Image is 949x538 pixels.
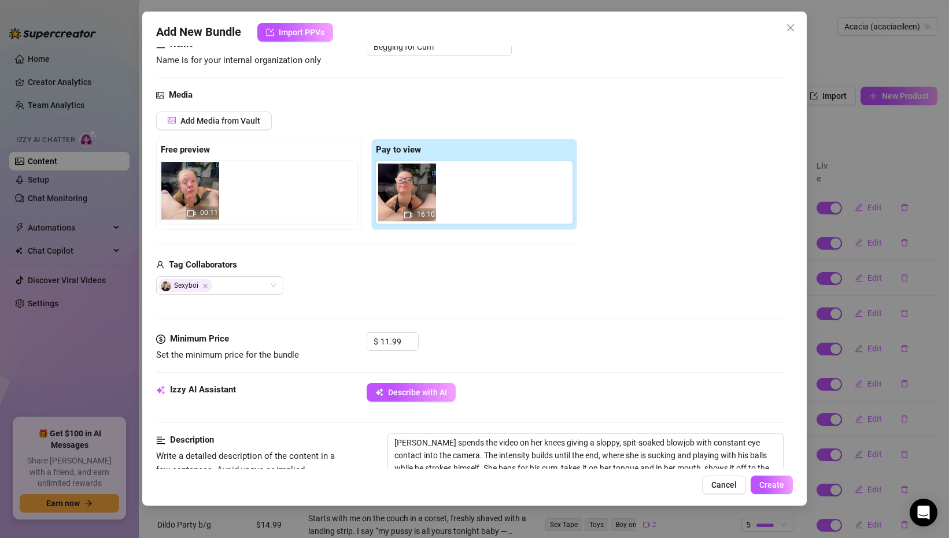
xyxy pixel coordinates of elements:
button: Create [751,476,793,494]
strong: Free preview [161,144,210,155]
span: dollar [156,332,165,346]
span: Add Media from Vault [180,116,260,125]
span: user [156,258,164,272]
span: Sexyboi [158,279,212,292]
input: Enter a name [367,38,512,56]
span: picture [156,88,164,102]
button: Cancel [702,476,746,494]
strong: Izzy AI Assistant [170,384,236,395]
span: Describe with AI [388,388,447,397]
span: close [786,23,795,32]
button: Import PPVs [257,23,333,42]
strong: Minimum Price [170,333,229,344]
div: Open Intercom Messenger [910,499,937,526]
span: Name is for your internal organization only [156,55,321,65]
span: Create [759,480,784,489]
span: Cancel [711,480,737,489]
strong: Pay to view [376,144,421,155]
span: import [266,28,274,36]
img: avatar.jpg [161,281,171,291]
span: picture [168,116,176,124]
strong: Tag Collaborators [169,259,237,270]
span: Close [781,23,800,32]
button: Describe with AI [367,383,456,402]
span: Add New Bundle [156,23,241,42]
button: Close [781,18,800,37]
span: Import PPVs [279,28,324,37]
strong: Media [169,90,193,100]
textarea: [PERSON_NAME] spends the video on her knees giving a sloppy, spit-soaked blowjob with constant ey... [388,434,783,502]
span: align-left [156,433,165,447]
span: Write a detailed description of the content in a few sentences. Avoid vague or implied descriptio... [156,451,335,515]
button: Add Media from Vault [156,112,272,130]
strong: Description [170,435,214,445]
span: Set the minimum price for the bundle [156,350,299,360]
span: Close [202,283,208,289]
